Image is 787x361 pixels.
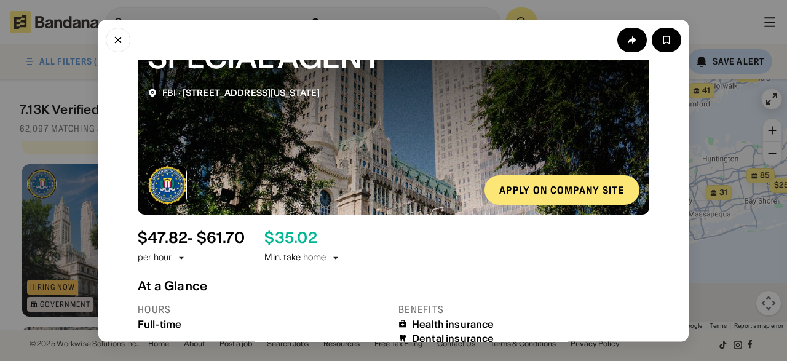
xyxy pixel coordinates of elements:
[148,165,187,205] img: FBI logo
[398,303,649,316] div: Benefits
[412,319,494,330] div: Health insurance
[138,319,389,330] div: Full-time
[138,252,172,264] div: per hour
[264,252,341,264] div: Min. take home
[138,340,389,353] div: Pay type
[106,27,130,52] button: Close
[264,229,317,247] div: $ 35.02
[183,87,320,98] span: [STREET_ADDRESS][US_STATE]
[138,279,649,293] div: At a Glance
[412,333,494,344] div: Dental insurance
[138,303,389,316] div: Hours
[162,87,176,98] span: FBI
[138,229,245,247] div: $ 47.82 - $61.70
[162,88,320,98] div: ·
[499,185,625,195] div: Apply on company site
